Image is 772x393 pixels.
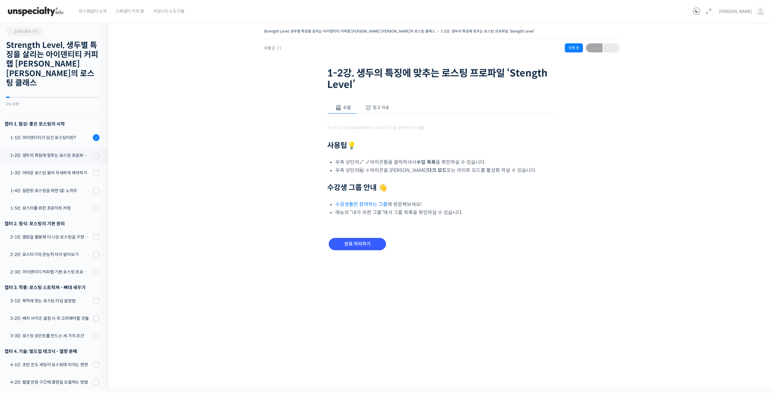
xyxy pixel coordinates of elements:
[327,67,556,91] h1: 1-2강. 생두의 특징에 맞추는 로스팅 프로파일 ‘Stength Level’
[10,379,91,385] div: 4-2강. 발열 반응 구간에 열량을 조절하는 방법
[335,166,556,174] li: 우측 상단의 아이콘을 [PERSON_NAME] 또는 라이트 모드를 활성화 하실 수 있습니다.
[335,158,556,166] li: 우측 상단의 아이콘들을 클릭하셔서 을 확인하실 수 있습니다.
[274,45,282,51] span: / 21
[335,200,556,208] li: 에 방문해보세요!
[347,141,356,150] strong: 💡
[335,201,388,207] a: 수강생들만 참여하는 그룹
[586,43,603,52] a: ←이전
[9,29,38,34] span: 강의로 돌아가기
[10,205,91,211] div: 1-5강. 로스터를 위한 프로덕트 커핑
[6,102,100,106] div: 4% 진행
[5,283,100,292] div: 챕터 3. 작풍: 로스팅 스트럭쳐 - 뼈대 세우기
[416,159,436,165] b: 수업 목록
[327,183,387,192] strong: 수강생 그룹 안내 👋
[264,29,435,33] a: Strength Level, 생두별 특징을 살리는 아이덴티티 커피랩 [PERSON_NAME] [PERSON_NAME]의 로스팅 클래스
[327,141,356,150] strong: 사용팁
[343,105,351,110] span: 수업
[10,315,91,322] div: 3-2강. 배치 사이즈 설정 시 꼭 고려해야할 것들
[441,29,534,33] a: 1-2강. 생두의 특징에 맞추는 로스팅 프로파일 ‘Stength Level’
[586,44,603,52] span: ←
[6,41,100,88] h2: Strength Level, 생두별 특징을 살리는 아이덴티티 커피랩 [PERSON_NAME] [PERSON_NAME]의 로스팅 클래스
[565,43,583,52] div: 진행 중
[10,152,91,159] div: 1-2강. 생두의 특징에 맞추는 로스팅 프로파일 'Stength Level'
[6,27,42,36] a: 강의로 돌아가기
[329,238,386,250] input: 완료 처리하기
[10,298,91,304] div: 3-1강. 목적에 맞는 로스팅 타임 설정법
[5,220,100,228] div: 챕터 2. 형식: 로스팅의 기본 원리
[5,347,100,355] div: 챕터 4. 기술: 빌드업 테크닉 - 열량 분배
[10,170,91,176] div: 1-3강. 어려운 로스팅 용어 자세하게 해석하기
[10,187,91,194] div: 1-4강. 일관된 로스팅을 위한 QC 노하우
[5,120,100,128] h3: 챕터 1. 발상: 좋은 로스팅의 시작
[10,134,91,141] div: 1-1강. 아이덴티티가 담긴 로스팅이란?
[719,9,752,14] span: [PERSON_NAME]
[327,126,423,130] span: 영상이 끊기[DEMOGRAPHIC_DATA] 여기를 클릭해주세요
[10,361,91,368] div: 4-1강. 초반 온도 세팅이 로스팅에 미치는 영향
[10,251,91,258] div: 2-2강. 로스터기의 관능적 차이 알아보기
[427,167,447,173] b: 다크 모드
[373,105,389,110] span: 참고 자료
[10,234,91,240] div: 2-1강. 열원을 활용해 더 나은 로스팅을 구현하는 방법
[10,332,91,339] div: 3-3강. 로스팅 포인트를 만드는 세 가지 조건
[335,208,556,217] li: 메뉴의 “내가 속한 그룹”에서 그룹 목록을 확인하실 수 있습니다.
[264,46,282,50] span: 수업 2
[10,269,91,275] div: 2-3강. 아이덴티티 커피랩 기본 로스팅 프로파일 세팅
